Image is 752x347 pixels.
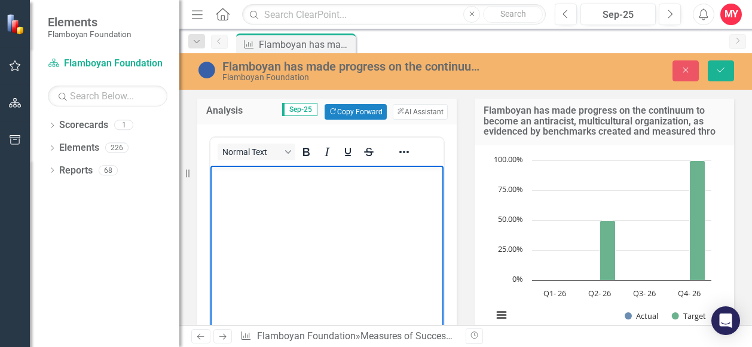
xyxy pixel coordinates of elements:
img: No Information [197,60,216,80]
a: Measures of Success [360,330,453,342]
span: Normal Text [222,147,281,157]
svg: Interactive chart [487,154,717,334]
div: 68 [99,165,118,175]
g: Target, bar series 2 of 2 with 4 bars. [557,160,705,280]
text: Q4- 26 [678,288,701,299]
div: 1 [114,120,133,130]
path: Q2- 26, 50. Target. [600,220,616,280]
text: 100.00% [494,154,523,165]
button: Reveal or hide additional toolbar items [394,144,414,160]
a: Reports [59,164,93,178]
button: Underline [338,144,358,160]
button: Sep-25 [580,4,656,25]
input: Search Below... [48,86,167,106]
img: ClearPoint Strategy [6,14,27,35]
div: Flamboyan Foundation [222,73,490,82]
button: Copy Forward [325,104,386,120]
text: 50.00% [498,214,523,224]
span: Elements [48,15,132,29]
h3: Flamboyan has made progress on the continuum to become an antiracist, multicultural organization,... [484,105,725,137]
div: Sep-25 [585,8,652,22]
a: Elements [59,141,99,155]
h3: Analysis [206,105,250,116]
input: Search ClearPoint... [242,4,546,25]
button: AI Assistant [393,104,448,120]
div: Chart. Highcharts interactive chart. [487,154,722,334]
div: 226 [105,143,129,153]
div: Open Intercom Messenger [711,306,740,335]
button: Italic [317,144,337,160]
div: Flamboyan has made progress on the continuum to become an antiracist, multicultural organization,... [259,37,353,52]
text: Q2- 26 [588,288,611,299]
text: Q3- 26 [633,288,656,299]
text: Q1- 26 [543,288,566,299]
button: MY [720,4,742,25]
text: 25.00% [498,243,523,254]
button: Show Target [672,311,706,321]
button: Search [483,6,543,23]
a: Flamboyan Foundation [48,57,167,71]
text: 0% [512,273,523,284]
span: Search [500,9,526,19]
button: View chart menu, Chart [493,307,510,324]
button: Strikethrough [359,144,379,160]
button: Bold [296,144,316,160]
a: Flamboyan Foundation [257,330,356,342]
path: Q4- 26, 100. Target. [690,160,705,280]
span: Sep-25 [282,103,317,116]
div: » » [240,330,457,343]
button: Block Normal Text [218,144,295,160]
button: Show Actual [625,311,658,321]
div: Flamboyan has made progress on the continuum to become an antiracist, multicultural organization,... [222,60,490,73]
text: 75.00% [498,184,523,194]
a: Scorecards [59,118,108,132]
small: Flamboyan Foundation [48,29,132,39]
